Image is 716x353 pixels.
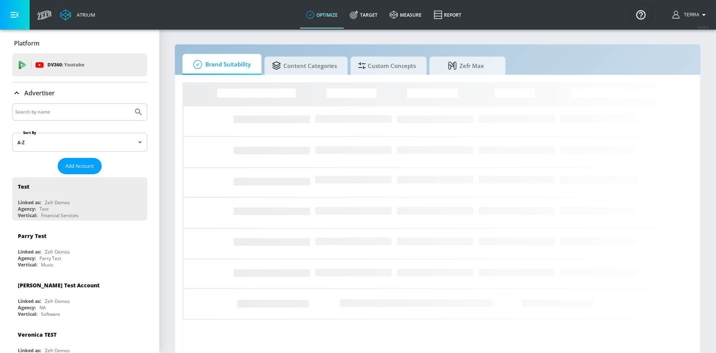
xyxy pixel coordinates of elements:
div: Financial Services [41,212,79,219]
div: Linked as: [18,249,41,255]
div: Test [18,183,29,190]
div: TestLinked as:Zefr DemosAgency:TestVertical:Financial Services [12,177,147,221]
div: Parry TestLinked as:Zefr DemosAgency:Parry TestVertical:Music [12,227,147,270]
div: DV360: Youtube [12,54,147,76]
div: Vertical: [18,311,37,317]
div: Music [41,262,54,268]
a: measure [384,1,428,28]
div: Parry Test [39,255,61,262]
button: Add Account [58,158,102,174]
button: Terra [672,10,708,19]
div: Veronica TEST [18,331,57,338]
div: Platform [12,33,147,54]
p: Platform [14,39,39,47]
span: login as: terra.richardson@zefr.com [681,12,699,17]
div: [PERSON_NAME] Test Account [18,282,99,289]
div: Zefr Demos [45,298,70,304]
span: Add Account [65,162,94,170]
div: [PERSON_NAME] Test AccountLinked as:Zefr DemosAgency:NAVertical:Software [12,276,147,319]
div: A-Z [12,133,147,152]
div: Zefr Demos [45,249,70,255]
p: DV360: [47,61,84,69]
span: Brand Suitability [190,55,251,74]
p: Advertiser [24,89,55,97]
button: Open Resource Center [630,4,651,25]
span: v 4.25.4 [698,25,708,29]
div: Vertical: [18,212,37,219]
div: Atrium [74,11,95,18]
div: Linked as: [18,298,41,304]
div: Vertical: [18,262,37,268]
div: Test [39,206,49,212]
div: Agency: [18,255,36,262]
div: Agency: [18,304,36,311]
div: Zefr Demos [45,199,70,206]
span: Custom Concepts [358,57,416,75]
p: Youtube [64,61,84,69]
a: optimize [300,1,344,28]
a: Report [428,1,467,28]
div: Linked as: [18,199,41,206]
span: Zefr Max [437,57,495,75]
div: Software [41,311,60,317]
a: Atrium [60,9,95,20]
span: Content Categories [272,57,337,75]
div: Advertiser [12,82,147,104]
div: Agency: [18,206,36,212]
div: Parry Test [18,232,46,240]
label: Sort By [22,130,38,135]
div: NA [39,304,46,311]
input: Search by name [15,107,130,117]
a: Target [344,1,384,28]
